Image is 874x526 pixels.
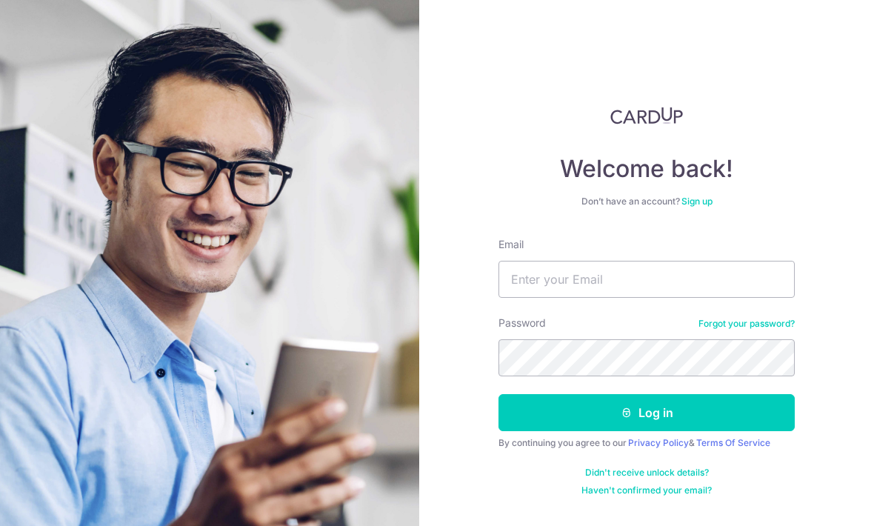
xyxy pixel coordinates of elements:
[498,437,795,449] div: By continuing you agree to our &
[581,485,712,496] a: Haven't confirmed your email?
[585,467,709,479] a: Didn't receive unlock details?
[498,261,795,298] input: Enter your Email
[498,196,795,207] div: Don’t have an account?
[498,316,546,330] label: Password
[498,154,795,184] h4: Welcome back!
[498,394,795,431] button: Log in
[681,196,713,207] a: Sign up
[628,437,689,448] a: Privacy Policy
[498,237,524,252] label: Email
[610,107,683,124] img: CardUp Logo
[698,318,795,330] a: Forgot your password?
[696,437,770,448] a: Terms Of Service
